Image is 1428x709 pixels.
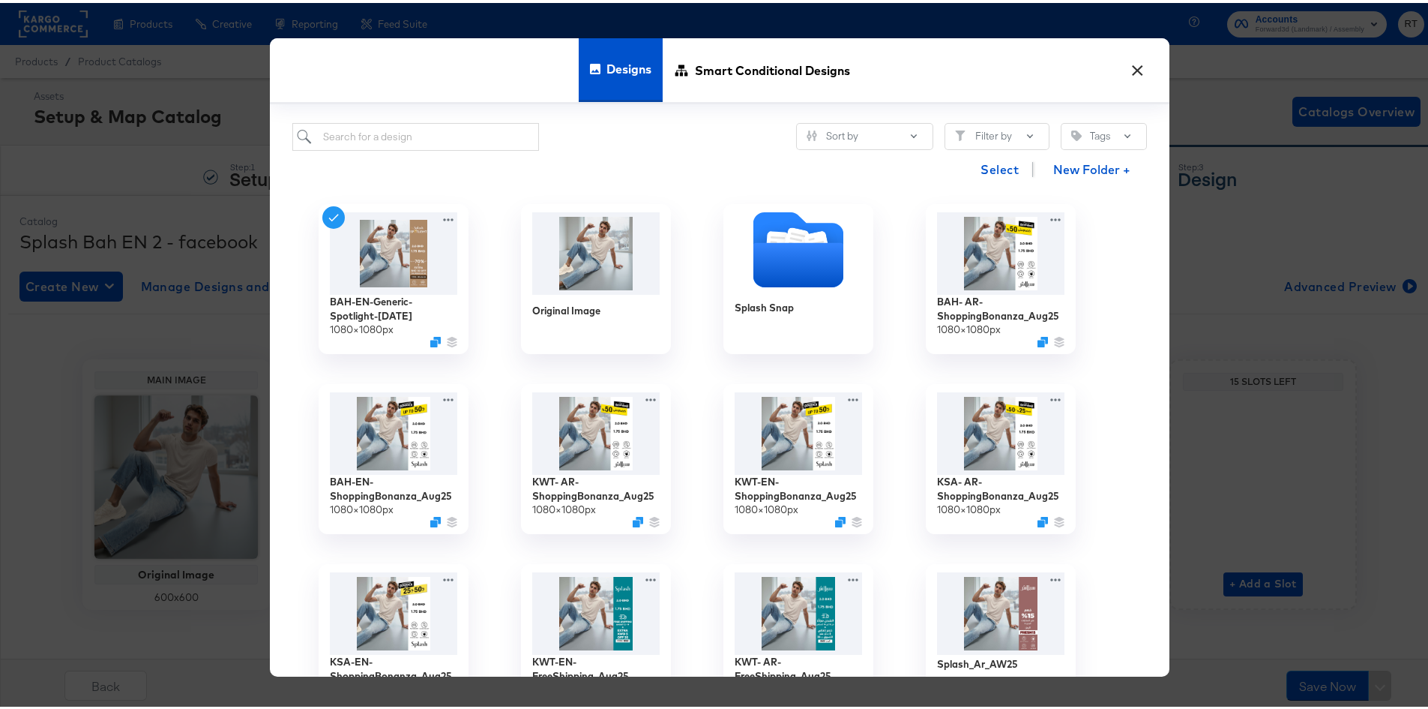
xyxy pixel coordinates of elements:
[735,298,794,312] div: Splash Snap
[937,320,1001,334] div: 1080 × 1080 px
[735,569,862,652] img: i305OZzqrlQRo9Wgj6mhvA.jpg
[330,569,457,652] img: Z6XK8omXTc74hqffw8Bong.jpg
[532,209,660,292] img: 8600469-M-H-SL-CREW-SSP18B107_01-2100.jpg
[980,156,1019,177] span: Select
[937,389,1064,472] img: ezIGHruJiPkd1s8sojSzpg.jpg
[945,120,1049,147] button: FilterFilter by
[1061,120,1147,147] button: TagTags
[1071,128,1082,138] svg: Tag
[532,652,660,680] div: KWT-EN-FreeShipping_Aug25
[955,128,965,138] svg: Filter
[1037,513,1048,524] svg: Duplicate
[1040,154,1143,182] button: New Folder +
[735,389,862,472] img: kdkO0KXb-SK4GUJ3bwAqcQ.jpg
[695,35,850,101] span: Smart Conditional Designs
[330,500,394,514] div: 1080 × 1080 px
[835,513,846,524] svg: Duplicate
[430,333,441,344] svg: Duplicate
[937,672,1001,686] div: 1080 × 1080 px
[937,209,1064,292] img: 9Tj0pt3IbfoyZKtbyBT4gg.jpg
[319,381,469,531] div: BAH-EN-ShoppingBonanza_Aug251080×1080pxDuplicate
[807,128,817,138] svg: Sliders
[723,381,873,531] div: KWT-EN-ShoppingBonanza_Aug251080×1080pxDuplicate
[330,472,457,500] div: BAH-EN-ShoppingBonanza_Aug25
[532,301,600,315] div: Original Image
[521,381,671,531] div: KWT- AR-ShoppingBonanza_Aug251080×1080pxDuplicate
[926,201,1076,351] div: BAH- AR-ShoppingBonanza_Aug251080×1080pxDuplicate
[633,513,643,524] svg: Duplicate
[330,209,457,292] img: 3QawGDX6LgTnG6DGOkY1kA.jpg
[330,652,457,680] div: KSA-EN-ShoppingBonanza_Aug25
[926,381,1076,531] div: KSA- AR-ShoppingBonanza_Aug251080×1080pxDuplicate
[723,209,873,284] svg: Folder
[532,500,596,514] div: 1080 × 1080 px
[937,500,1001,514] div: 1080 × 1080 px
[723,201,873,351] div: Splash Snap
[796,120,933,147] button: SlidersSort by
[735,652,862,680] div: KWT- AR-FreeShipping_Aug25
[330,292,457,320] div: BAH-EN-Generic-Spotlight-[DATE]
[937,292,1064,320] div: BAH- AR-ShoppingBonanza_Aug25
[532,472,660,500] div: KWT- AR-ShoppingBonanza_Aug25
[330,320,394,334] div: 1080 × 1080 px
[319,201,469,351] div: BAH-EN-Generic-Spotlight-[DATE]1080×1080pxDuplicate
[606,33,651,99] span: Designs
[735,472,862,500] div: KWT-EN-ShoppingBonanza_Aug25
[292,120,539,148] input: Search for a design
[1037,333,1048,344] svg: Duplicate
[974,152,1025,182] button: Select
[937,653,1018,668] div: Splash_Ar_AW25
[937,472,1064,500] div: KSA- AR-ShoppingBonanza_Aug25
[937,569,1064,652] img: 7ufbcvM_A2CFPy2ESlUuEQ.jpg
[532,389,660,472] img: q_kSh8L1X_TvbTS_yUcsew.jpg
[330,389,457,472] img: jWmjfVb5leCkSj3TetOpDQ.jpg
[735,500,798,514] div: 1080 × 1080 px
[430,513,441,524] svg: Duplicate
[521,201,671,351] div: Original Image
[1124,50,1151,77] button: ×
[532,569,660,652] img: yZnoz4_-11j90kdZkU6hyw.jpg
